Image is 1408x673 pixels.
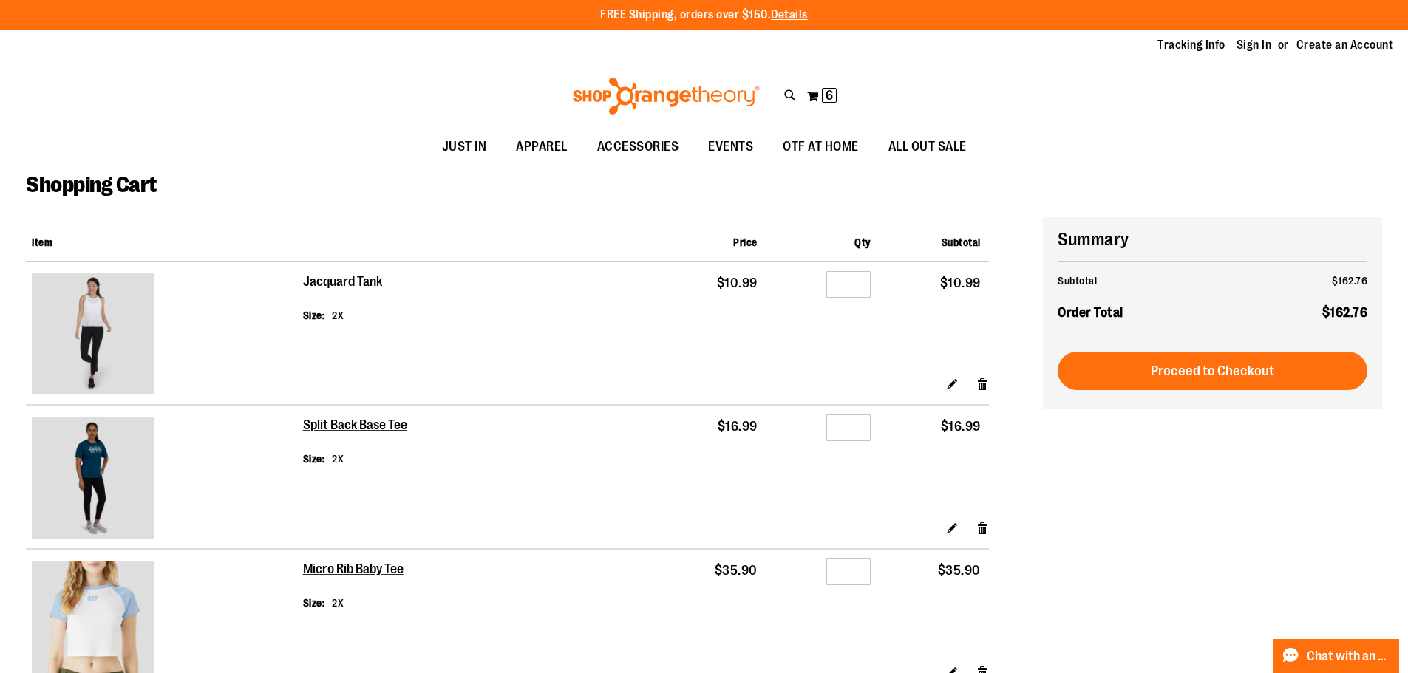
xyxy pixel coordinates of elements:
span: OTF AT HOME [783,130,859,163]
a: Remove item [976,520,989,536]
button: Chat with an Expert [1273,639,1400,673]
img: Jacquard Tank [32,273,154,394]
span: EVENTS [708,130,753,163]
span: 6 [826,88,833,103]
span: $10.99 [940,276,981,290]
dt: Size [303,308,325,323]
span: JUST IN [442,130,487,163]
span: Subtotal [942,236,981,248]
span: $162.76 [1332,275,1368,287]
span: Qty [854,236,871,248]
th: Subtotal [1058,269,1247,293]
span: Proceed to Checkout [1151,363,1274,379]
span: Chat with an Expert [1307,649,1390,663]
a: Micro Rib Baby Tee [303,561,404,578]
span: $35.90 [938,563,981,578]
span: $35.90 [715,563,758,578]
strong: Order Total [1058,301,1123,323]
button: Proceed to Checkout [1058,352,1367,390]
a: Jacquard Tank [32,273,297,398]
span: $10.99 [717,276,758,290]
p: FREE Shipping, orders over $150. [600,7,808,24]
dt: Size [303,595,325,610]
span: APPAREL [516,130,568,163]
dt: Size [303,451,325,466]
span: Price [733,236,758,248]
dd: 2X [332,595,344,610]
a: Jacquard Tank [303,274,383,290]
span: $16.99 [718,419,758,434]
img: Shop Orangetheory [571,78,762,115]
a: Remove item [976,376,989,392]
a: Tracking Info [1157,37,1225,53]
a: Split Back Base Tee [303,417,408,434]
span: Shopping Cart [26,172,157,197]
span: $16.99 [941,419,981,434]
a: Sign In [1237,37,1272,53]
span: ACCESSORIES [597,130,679,163]
dd: 2X [332,451,344,466]
span: $162.76 [1322,305,1368,320]
a: Split Back Base Tee [32,417,297,542]
span: Item [32,236,52,248]
img: Split Back Base Tee [32,417,154,539]
a: Details [771,8,808,21]
span: ALL OUT SALE [888,130,967,163]
dd: 2X [332,308,344,323]
h2: Summary [1058,227,1367,252]
a: Create an Account [1296,37,1394,53]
